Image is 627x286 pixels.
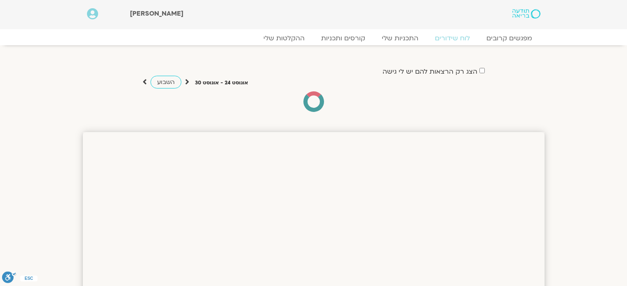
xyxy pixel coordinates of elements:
[313,34,373,42] a: קורסים ותכניות
[373,34,427,42] a: התכניות שלי
[255,34,313,42] a: ההקלטות שלי
[427,34,478,42] a: לוח שידורים
[195,79,248,87] p: אוגוסט 24 - אוגוסט 30
[478,34,540,42] a: מפגשים קרובים
[130,9,183,18] span: [PERSON_NAME]
[383,68,477,75] label: הצג רק הרצאות להם יש לי גישה
[157,78,175,86] span: השבוע
[87,34,540,42] nav: Menu
[150,76,181,88] a: השבוע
